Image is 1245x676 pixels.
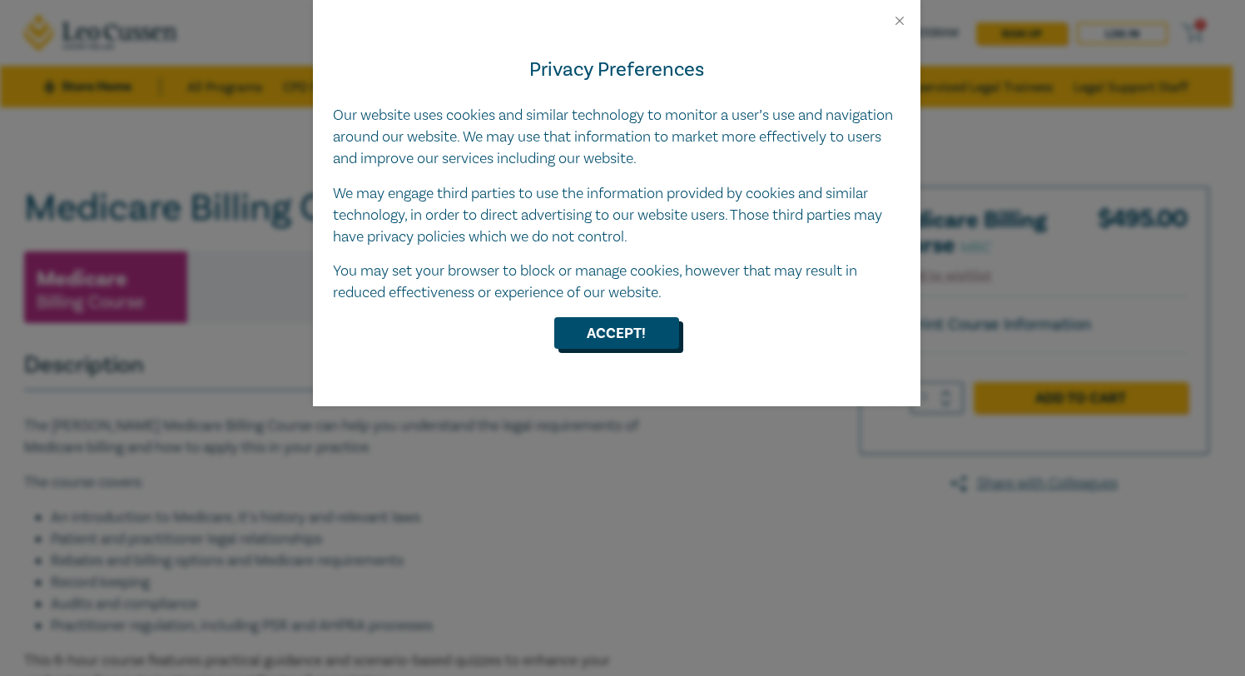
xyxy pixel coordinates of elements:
p: We may engage third parties to use the information provided by cookies and similar technology, in... [333,183,900,248]
h4: Privacy Preferences [333,55,900,85]
button: Accept! [554,317,679,349]
p: Our website uses cookies and similar technology to monitor a user’s use and navigation around our... [333,105,900,170]
button: Close [892,13,907,28]
p: You may set your browser to block or manage cookies, however that may result in reduced effective... [333,261,900,304]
